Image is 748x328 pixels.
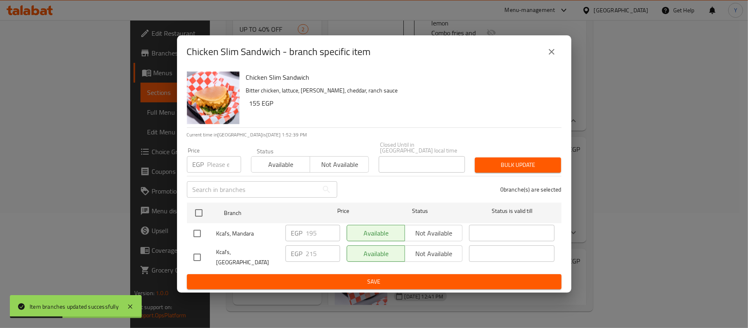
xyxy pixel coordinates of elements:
span: Not available [313,159,366,171]
p: EGP [193,159,204,169]
span: Status is valid till [469,206,555,216]
button: close [542,42,562,62]
button: Bulk update [475,157,561,173]
h2: Chicken Slim Sandwich - branch specific item [187,45,371,58]
p: EGP [291,249,303,259]
span: Bulk update [481,160,555,170]
span: Status [377,206,463,216]
img: Chicken Slim Sandwich [187,72,239,124]
input: Please enter price [306,225,340,241]
span: Save [193,277,555,287]
p: Current time in [GEOGRAPHIC_DATA] is [DATE] 1:52:39 PM [187,131,562,139]
input: Search in branches [187,181,318,198]
input: Please enter price [207,156,241,173]
h6: 155 EGP [249,97,555,109]
span: Branch [224,208,309,218]
h6: Chicken Slim Sandwich [246,72,555,83]
button: Not available [310,156,369,173]
button: Save [187,274,562,289]
span: Available [255,159,307,171]
input: Please enter price [306,245,340,262]
button: Available [251,156,310,173]
div: Item branches updated successfully [30,302,119,311]
p: 0 branche(s) are selected [500,185,562,194]
p: EGP [291,228,303,238]
p: Bitter chicken, lattuce, [PERSON_NAME], cheddar, ranch sauce [246,85,555,96]
span: Kcal's, Mandara [216,229,279,239]
span: Price [316,206,371,216]
span: Kcal's, [GEOGRAPHIC_DATA] [216,247,279,268]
